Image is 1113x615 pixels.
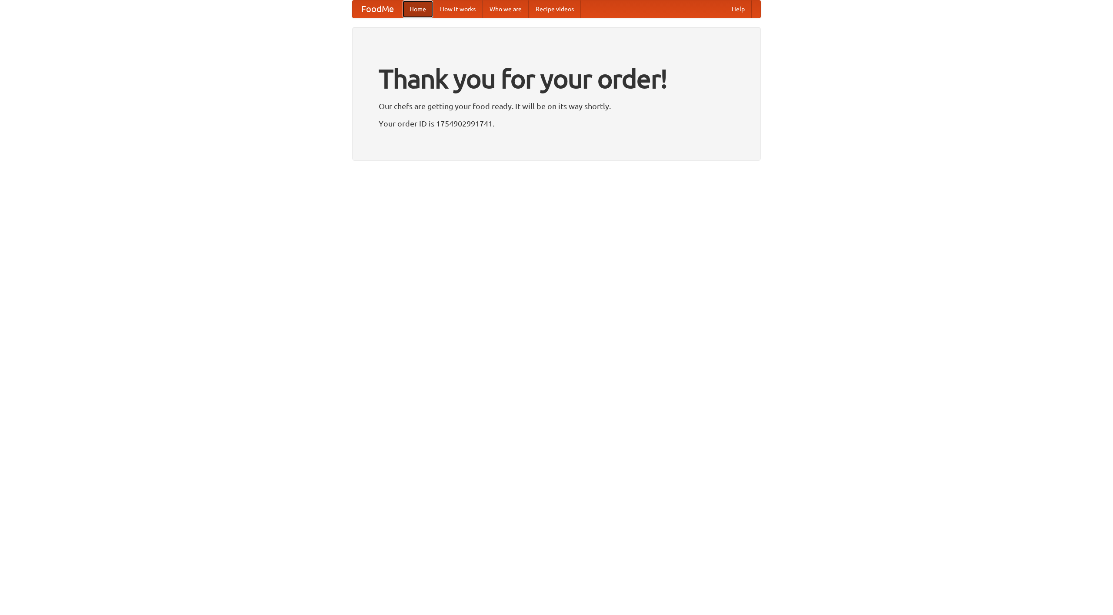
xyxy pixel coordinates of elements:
[379,117,734,130] p: Your order ID is 1754902991741.
[403,0,433,18] a: Home
[353,0,403,18] a: FoodMe
[433,0,483,18] a: How it works
[725,0,752,18] a: Help
[379,100,734,113] p: Our chefs are getting your food ready. It will be on its way shortly.
[529,0,581,18] a: Recipe videos
[483,0,529,18] a: Who we are
[379,58,734,100] h1: Thank you for your order!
